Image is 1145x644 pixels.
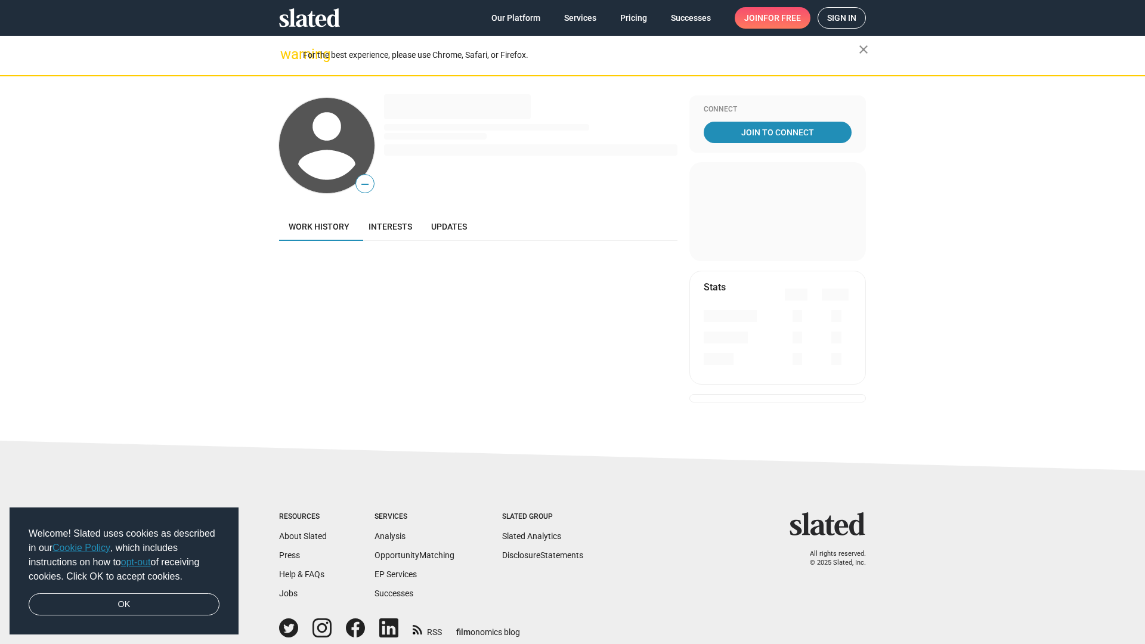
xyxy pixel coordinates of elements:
[413,620,442,638] a: RSS
[121,557,151,567] a: opt-out
[482,7,550,29] a: Our Platform
[29,527,219,584] span: Welcome! Slated uses cookies as described in our , which includes instructions on how to of recei...
[856,42,871,57] mat-icon: close
[52,543,110,553] a: Cookie Policy
[10,507,239,635] div: cookieconsent
[502,550,583,560] a: DisclosureStatements
[704,281,726,293] mat-card-title: Stats
[491,7,540,29] span: Our Platform
[797,550,866,567] p: All rights reserved. © 2025 Slated, Inc.
[661,7,720,29] a: Successes
[735,7,810,29] a: Joinfor free
[369,222,412,231] span: Interests
[763,7,801,29] span: for free
[375,550,454,560] a: OpportunityMatching
[375,589,413,598] a: Successes
[303,47,859,63] div: For the best experience, please use Chrome, Safari, or Firefox.
[359,212,422,241] a: Interests
[375,531,406,541] a: Analysis
[279,531,327,541] a: About Slated
[744,7,801,29] span: Join
[289,222,349,231] span: Work history
[502,512,583,522] div: Slated Group
[279,212,359,241] a: Work history
[279,589,298,598] a: Jobs
[279,512,327,522] div: Resources
[704,122,852,143] a: Join To Connect
[818,7,866,29] a: Sign in
[620,7,647,29] span: Pricing
[431,222,467,231] span: Updates
[671,7,711,29] span: Successes
[422,212,476,241] a: Updates
[456,617,520,638] a: filmonomics blog
[280,47,295,61] mat-icon: warning
[827,8,856,28] span: Sign in
[29,593,219,616] a: dismiss cookie message
[706,122,849,143] span: Join To Connect
[279,550,300,560] a: Press
[555,7,606,29] a: Services
[375,512,454,522] div: Services
[564,7,596,29] span: Services
[502,531,561,541] a: Slated Analytics
[704,105,852,114] div: Connect
[356,177,374,192] span: —
[611,7,657,29] a: Pricing
[375,569,417,579] a: EP Services
[456,627,471,637] span: film
[279,569,324,579] a: Help & FAQs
